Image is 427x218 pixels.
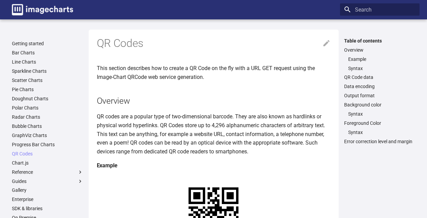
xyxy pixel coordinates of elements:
a: Pie Charts [12,86,83,93]
a: Foreground Color [344,120,415,126]
a: Output format [344,93,415,99]
a: QR Code data [344,74,415,80]
a: Sparkline Charts [12,68,83,74]
h1: QR Codes [97,36,331,51]
input: Search [340,3,420,16]
label: Table of contents [340,38,420,44]
a: Bar Charts [12,50,83,56]
a: Getting started [12,40,83,47]
a: Radar Charts [12,114,83,120]
a: GraphViz Charts [12,132,83,138]
a: Syntax [348,129,415,135]
a: Progress Bar Charts [12,141,83,148]
a: Chart.js [12,160,83,166]
a: Syntax [348,65,415,71]
a: Line Charts [12,59,83,65]
h2: Overview [97,95,331,107]
a: SDK & libraries [12,205,83,212]
nav: Foreground Color [344,129,415,135]
a: Error correction level and margin [344,138,415,145]
nav: Background color [344,111,415,117]
a: QR Codes [12,151,83,157]
a: Polar Charts [12,105,83,111]
a: Scatter Charts [12,77,83,83]
a: Bubble Charts [12,123,83,129]
a: Overview [344,47,415,53]
a: Image-Charts documentation [9,1,76,18]
label: Reference [12,169,83,175]
a: Gallery [12,187,83,193]
a: Example [348,56,415,62]
p: This section describes how to create a QR Code on the fly with a URL GET request using the Image-... [97,64,331,81]
a: Enterprise [12,196,83,202]
a: Data encoding [344,83,415,89]
img: logo [12,4,73,15]
a: Doughnut Charts [12,96,83,102]
nav: Overview [344,56,415,71]
a: Background color [344,102,415,108]
label: Guides [12,178,83,184]
p: QR codes are a popular type of two-dimensional barcode. They are also known as hardlinks or physi... [97,112,331,156]
h4: Example [97,161,331,170]
nav: Table of contents [340,38,420,145]
a: Syntax [348,111,415,117]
